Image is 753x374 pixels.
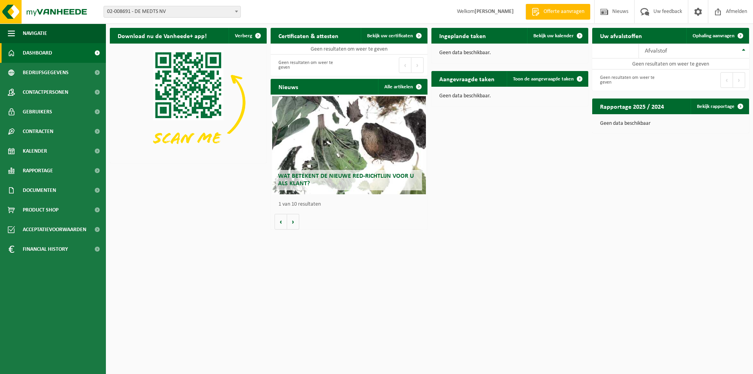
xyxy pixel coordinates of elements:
span: Product Shop [23,200,58,220]
span: Bekijk uw kalender [533,33,574,38]
span: Gebruikers [23,102,52,122]
p: Geen data beschikbaar [600,121,741,126]
a: Wat betekent de nieuwe RED-richtlijn voor u als klant? [272,96,426,194]
span: 02-008691 - DE MEDTS NV [104,6,241,18]
span: Rapportage [23,161,53,181]
a: Bekijk rapportage [691,99,748,114]
td: Geen resultaten om weer te geven [592,58,749,69]
span: Documenten [23,181,56,200]
a: Bekijk uw kalender [527,28,587,44]
button: Previous [720,72,733,88]
span: Verberg [235,33,252,38]
span: Ophaling aanvragen [693,33,735,38]
span: Dashboard [23,43,52,63]
button: Vorige [275,214,287,230]
span: Wat betekent de nieuwe RED-richtlijn voor u als klant? [278,173,414,187]
span: Contracten [23,122,53,141]
button: Next [733,72,745,88]
img: Download de VHEPlus App [110,44,267,161]
h2: Nieuws [271,79,306,94]
span: 02-008691 - DE MEDTS NV [104,6,240,17]
div: Geen resultaten om weer te geven [275,57,345,74]
button: Volgende [287,214,299,230]
h2: Rapportage 2025 / 2024 [592,99,672,114]
span: Bedrijfsgegevens [23,63,69,82]
span: Bekijk uw certificaten [367,33,413,38]
a: Toon de aangevraagde taken [507,71,587,87]
span: Kalender [23,141,47,161]
h2: Download nu de Vanheede+ app! [110,28,215,43]
div: Geen resultaten om weer te geven [596,71,667,89]
strong: [PERSON_NAME] [475,9,514,15]
a: Bekijk uw certificaten [361,28,427,44]
a: Alle artikelen [378,79,427,95]
p: 1 van 10 resultaten [278,202,424,207]
button: Verberg [229,28,266,44]
p: Geen data beschikbaar. [439,50,580,56]
span: Acceptatievoorwaarden [23,220,86,239]
h2: Certificaten & attesten [271,28,346,43]
a: Ophaling aanvragen [686,28,748,44]
h2: Aangevraagde taken [431,71,502,86]
button: Next [411,57,424,73]
span: Toon de aangevraagde taken [513,77,574,82]
p: Geen data beschikbaar. [439,93,580,99]
span: Contactpersonen [23,82,68,102]
h2: Uw afvalstoffen [592,28,650,43]
span: Navigatie [23,24,47,43]
h2: Ingeplande taken [431,28,494,43]
button: Previous [399,57,411,73]
span: Afvalstof [645,48,667,54]
a: Offerte aanvragen [526,4,590,20]
td: Geen resultaten om weer te geven [271,44,427,55]
span: Financial History [23,239,68,259]
span: Offerte aanvragen [542,8,586,16]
